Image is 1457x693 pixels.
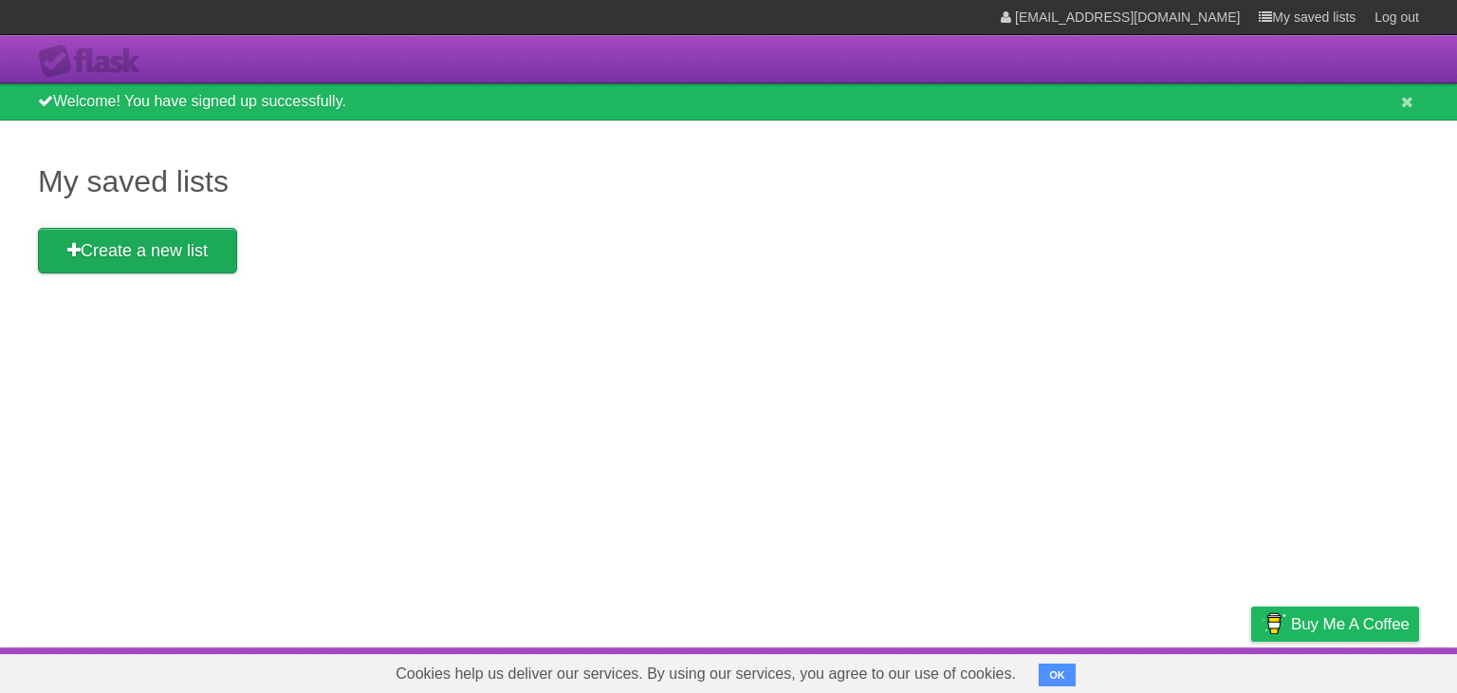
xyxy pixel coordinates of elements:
img: Buy me a coffee [1261,608,1286,640]
h1: My saved lists [38,159,1419,204]
a: Suggest a feature [1300,652,1419,688]
a: Privacy [1226,652,1276,688]
span: Cookies help us deliver our services. By using our services, you agree to our use of cookies. [377,655,1035,693]
a: Create a new list [38,228,237,273]
div: Flask [38,45,152,79]
a: About [999,652,1039,688]
a: Buy me a coffee [1251,607,1419,642]
a: Developers [1061,652,1138,688]
button: OK [1039,664,1076,686]
span: Buy me a coffee [1291,608,1410,641]
a: Terms [1162,652,1204,688]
